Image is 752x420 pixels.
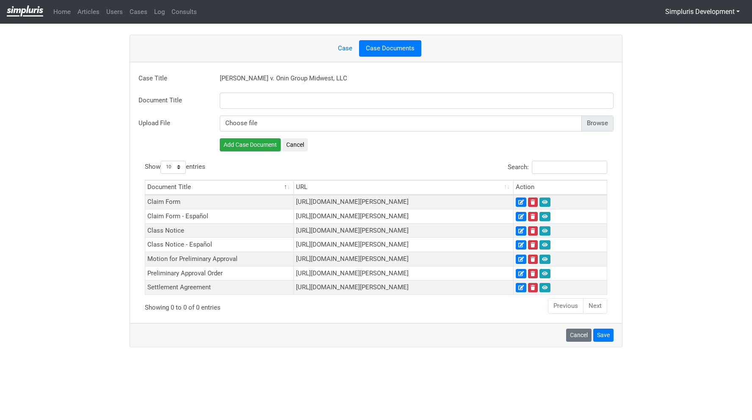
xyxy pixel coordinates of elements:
td: Preliminary Approval Order [145,266,294,280]
td: Class Notice [145,223,294,238]
a: Consults [168,4,200,20]
a: Delete Case [528,269,538,278]
a: Delete Case [528,198,538,207]
a: Articles [74,4,103,20]
a: Edit Case [516,255,526,264]
a: Case Documents [359,40,421,57]
a: Edit Case [516,212,526,221]
a: Edit Case [516,226,526,236]
button: Add Case Document [220,138,281,151]
button: Cancel [282,138,308,151]
a: Preview Case Document [539,269,550,278]
th: Document Title: activate to sort column descending [145,180,294,195]
label: Case Title [132,71,213,86]
td: [URL][DOMAIN_NAME][PERSON_NAME] [294,223,514,238]
td: [URL][DOMAIN_NAME][PERSON_NAME] [294,209,514,223]
a: Delete Case [528,255,538,264]
a: Delete Case [528,240,538,250]
label: Show entries [145,161,205,174]
a: Log [151,4,168,20]
td: Class Notice - Español [145,237,294,252]
label: Search: [508,161,607,174]
td: [URL][DOMAIN_NAME][PERSON_NAME] [294,195,514,209]
td: Settlement Agreement [145,280,294,294]
td: [URL][DOMAIN_NAME][PERSON_NAME] [294,266,514,280]
a: Preview Case Document [539,283,550,292]
a: Home [50,4,74,20]
td: [URL][DOMAIN_NAME][PERSON_NAME] [294,252,514,266]
div: Showing 0 to 0 of 0 entries [145,297,330,312]
a: Preview Case Document [539,198,550,207]
a: Edit Case [516,240,526,250]
td: [URL][DOMAIN_NAME][PERSON_NAME] [294,237,514,252]
label: [PERSON_NAME] v. Onin Group Midwest, LLC [220,71,347,86]
a: Case [331,40,359,57]
th: Action [514,180,607,195]
label: Document Title [132,93,213,109]
a: Edit Case [516,198,526,207]
button: Save [593,329,614,342]
a: Cancel [566,329,592,342]
td: Motion for Preliminary Approval [145,252,294,266]
a: Delete Case [528,283,538,292]
a: Preview Case Document [539,226,550,236]
a: Cases [126,4,151,20]
a: Preview Case Document [539,240,550,250]
a: Preview Case Document [539,212,550,221]
th: URL: activate to sort column ascending [294,180,514,195]
a: Delete Case [528,212,538,221]
button: Simpluris Development [660,4,745,20]
input: Search: [532,161,607,174]
td: Claim Form [145,195,294,209]
td: Claim Form - Español [145,209,294,223]
a: Delete Case [528,226,538,236]
a: Edit Case [516,283,526,292]
a: Users [103,4,126,20]
td: [URL][DOMAIN_NAME][PERSON_NAME] [294,280,514,294]
a: Preview Case Document [539,255,550,264]
a: Edit Case [516,269,526,278]
label: Upload File [132,115,213,132]
img: Privacy-class-action [7,5,43,16]
select: Showentries [160,161,186,174]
